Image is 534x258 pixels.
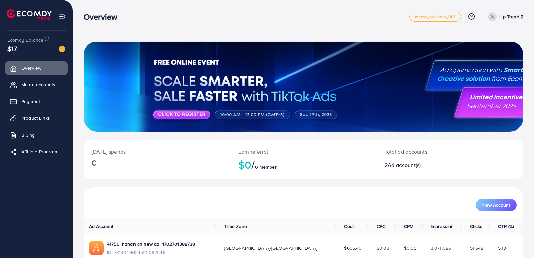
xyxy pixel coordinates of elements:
span: Payment [21,98,40,105]
span: CPC [377,223,385,230]
span: 5.13 [498,245,506,251]
span: Ad Account [89,223,114,230]
button: New Account [476,199,517,211]
p: Total ad accounts [385,148,479,156]
span: Ad account(s) [388,161,421,169]
a: 41756_hanan ch new ad_1702701388738 [107,241,195,247]
a: My ad accounts [5,78,68,91]
span: Impression [431,223,454,230]
a: Overview [5,61,68,75]
span: Clicks [470,223,483,230]
span: Affiliate Program [21,148,57,155]
span: Time Zone [224,223,247,230]
span: CPM [404,223,413,230]
span: My ad accounts [21,81,55,88]
span: $0.03 [377,245,389,251]
span: 0 member [255,164,277,170]
span: Product Links [21,115,50,121]
h2: 2 [385,162,479,168]
img: image [59,46,65,52]
img: menu [59,13,66,20]
a: metap_pakistan_001 [409,12,461,22]
span: Ecomdy Balance [7,37,43,43]
span: Overview [21,65,41,71]
h2: $0 [238,158,369,171]
span: [GEOGRAPHIC_DATA]/[GEOGRAPHIC_DATA] [224,245,317,251]
a: Up Trend 2 [485,12,523,21]
span: Billing [21,132,35,138]
a: Billing [5,128,68,142]
p: Up Trend 2 [499,13,523,21]
span: $17 [7,44,17,53]
span: New Account [482,203,510,207]
a: Product Links [5,111,68,125]
img: logo [7,9,52,20]
span: ID: 7313046624522092546 [107,249,195,256]
span: metap_pakistan_001 [415,15,456,19]
img: ic-ads-acc.e4c84228.svg [89,241,104,255]
span: CTR (%) [498,223,514,230]
p: [DATE] spends [92,148,222,156]
span: / [251,157,255,172]
span: 3,071,086 [431,245,451,251]
span: $665.46 [344,245,361,251]
h3: Overview [84,12,123,22]
span: $0.65 [404,245,416,251]
span: 51,648 [470,245,484,251]
span: Cost [344,223,354,230]
a: Payment [5,95,68,108]
p: Earn referral [238,148,369,156]
a: Affiliate Program [5,145,68,158]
